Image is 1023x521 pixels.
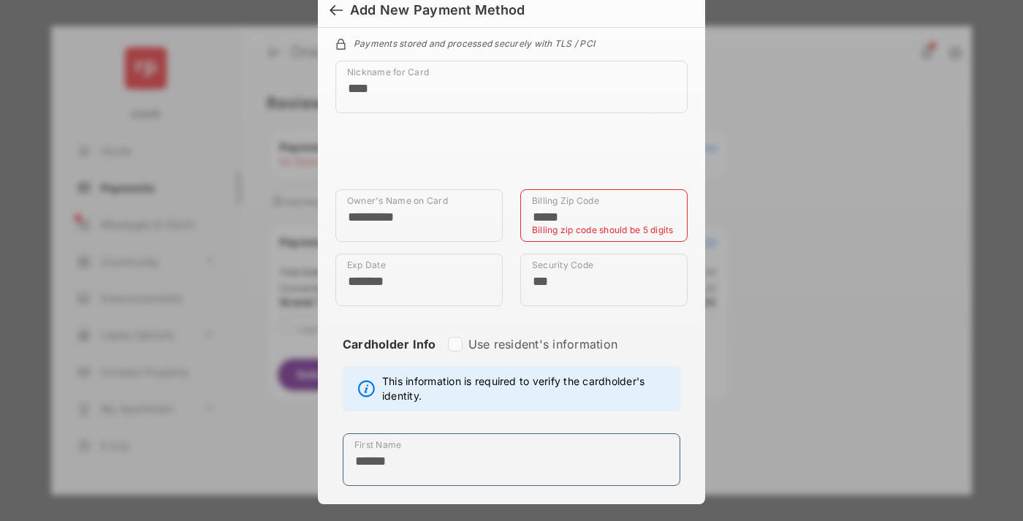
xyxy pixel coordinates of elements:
strong: Cardholder Info [343,337,436,378]
span: This information is required to verify the cardholder's identity. [382,374,672,403]
label: Use resident's information [468,337,617,351]
div: Add New Payment Method [350,2,525,18]
iframe: Credit card field [335,125,688,189]
div: Payments stored and processed securely with TLS / PCI [335,36,688,49]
